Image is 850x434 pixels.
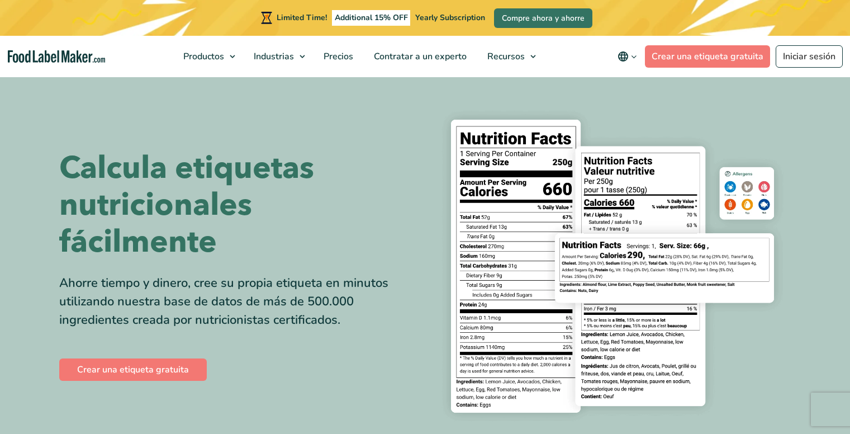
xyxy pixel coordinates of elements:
a: Precios [314,36,361,77]
span: Precios [320,50,354,63]
a: Productos [173,36,241,77]
span: Additional 15% OFF [332,10,411,26]
h1: Calcula etiquetas nutricionales fácilmente [59,150,417,261]
a: Iniciar sesión [776,45,843,68]
a: Compre ahora y ahorre [494,8,592,28]
a: Recursos [477,36,542,77]
span: Contratar a un experto [371,50,468,63]
a: Industrias [244,36,311,77]
a: Contratar a un experto [364,36,474,77]
a: Crear una etiqueta gratuita [645,45,770,68]
span: Productos [180,50,225,63]
span: Yearly Subscription [415,12,485,23]
span: Recursos [484,50,526,63]
div: Ahorre tiempo y dinero, cree su propia etiqueta en minutos utilizando nuestra base de datos de má... [59,274,417,329]
span: Industrias [250,50,295,63]
a: Crear una etiqueta gratuita [59,358,207,381]
span: Limited Time! [277,12,327,23]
